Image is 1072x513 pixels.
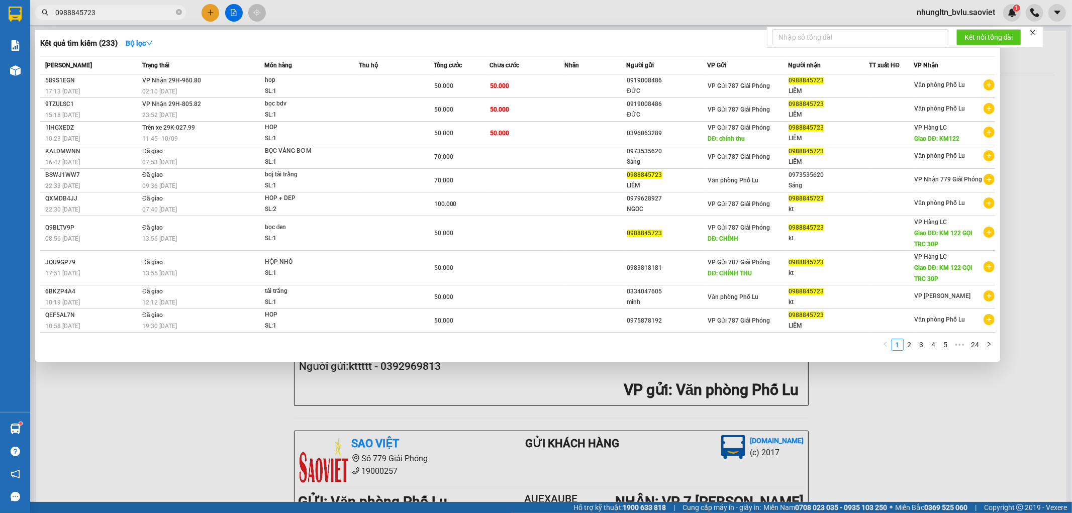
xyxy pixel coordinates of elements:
[986,341,992,347] span: right
[142,88,177,95] span: 02:10 [DATE]
[45,206,80,213] span: 22:30 [DATE]
[265,157,340,168] div: SL: 1
[265,193,340,204] div: HOP + DEP
[916,339,928,351] li: 3
[265,204,340,215] div: SL: 2
[134,8,243,25] b: [DOMAIN_NAME]
[627,171,662,178] span: 0988845723
[789,288,824,295] span: 0988845723
[45,135,80,142] span: 10:23 [DATE]
[45,299,80,306] span: 10:19 [DATE]
[142,159,177,166] span: 07:53 [DATE]
[968,339,983,351] li: 24
[915,219,947,226] span: VP Hàng LC
[915,105,965,112] span: Văn phòng Phố Lu
[708,224,770,231] span: VP Gửi 787 Giải Phóng
[880,339,892,351] li: Previous Page
[984,314,995,325] span: plus-circle
[434,200,457,208] span: 100.000
[45,193,139,204] div: QXMDB4JJ
[45,286,139,297] div: 6BKZP4A4
[265,86,340,97] div: SL: 1
[45,99,139,110] div: 9TZULSC1
[789,321,868,331] div: LIÊM
[53,58,185,128] h1: Giao dọc đường
[627,297,707,307] div: minh
[627,110,707,120] div: ĐỨC
[883,341,889,347] span: left
[265,169,340,180] div: boj tải trắng
[789,133,868,144] div: LIÊM
[434,82,453,89] span: 50.000
[126,39,153,47] strong: Bộ lọc
[708,270,752,277] span: DĐ: CHÍNH THU
[61,24,123,40] b: Sao Việt
[952,339,968,351] span: •••
[789,180,868,191] div: Sáng
[434,62,462,69] span: Tổng cước
[928,339,940,351] li: 4
[789,312,824,319] span: 0988845723
[265,222,340,233] div: bọc đen
[915,230,972,248] span: Giao DĐ: KM 122 GỌI TRC 30P
[265,180,340,191] div: SL: 1
[142,112,177,119] span: 23:52 [DATE]
[984,227,995,238] span: plus-circle
[789,77,824,84] span: 0988845723
[904,339,916,351] li: 2
[708,317,770,324] span: VP Gửi 787 Giải Phóng
[142,171,163,178] span: Đã giao
[45,62,92,69] span: [PERSON_NAME]
[11,447,20,456] span: question-circle
[45,235,80,242] span: 08:56 [DATE]
[984,261,995,272] span: plus-circle
[915,199,965,207] span: Văn phòng Phố Lu
[789,100,824,108] span: 0988845723
[45,159,80,166] span: 16:47 [DATE]
[915,316,965,323] span: Văn phòng Phố Lu
[434,230,453,237] span: 50.000
[789,297,868,307] div: kt
[45,310,139,321] div: QEF5AL7N
[142,206,177,213] span: 07:40 [DATE]
[916,339,927,350] a: 3
[265,133,340,144] div: SL: 1
[265,146,340,157] div: BỌC VÀNG BƠM
[265,286,340,297] div: tải trắng
[627,157,707,167] div: Sáng
[914,62,939,69] span: VP Nhận
[968,339,983,350] a: 24
[11,469,20,479] span: notification
[45,146,139,157] div: KALDMWNN
[142,235,177,242] span: 13:56 [DATE]
[789,259,824,266] span: 0988845723
[789,170,868,180] div: 0973535620
[984,127,995,138] span: plus-circle
[627,230,662,237] span: 0988845723
[142,124,195,131] span: Trên xe 29K-027.99
[490,82,509,89] span: 50.000
[42,9,49,16] span: search
[434,264,453,271] span: 50.000
[627,204,707,215] div: NGOC
[915,176,983,183] span: VP Nhận 779 Giải Phóng
[10,65,21,76] img: warehouse-icon
[627,86,707,96] div: ĐỨC
[789,148,824,155] span: 0988845723
[915,264,972,282] span: Giao DĐ: KM 122 GỌI TRC 30P
[10,424,21,434] img: warehouse-icon
[984,174,995,185] span: plus-circle
[142,323,177,330] span: 19:30 [DATE]
[176,9,182,15] span: close-circle
[40,38,118,49] h3: Kết quả tìm kiếm ( 233 )
[45,257,139,268] div: JQU9GP79
[142,182,177,189] span: 09:36 [DATE]
[627,146,707,157] div: 0973535620
[490,62,519,69] span: Chưa cước
[789,268,868,278] div: kt
[789,86,868,96] div: LIÊM
[55,7,174,18] input: Tìm tên, số ĐT hoặc mã đơn
[880,339,892,351] button: left
[708,153,770,160] span: VP Gửi 787 Giải Phóng
[265,110,340,121] div: SL: 1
